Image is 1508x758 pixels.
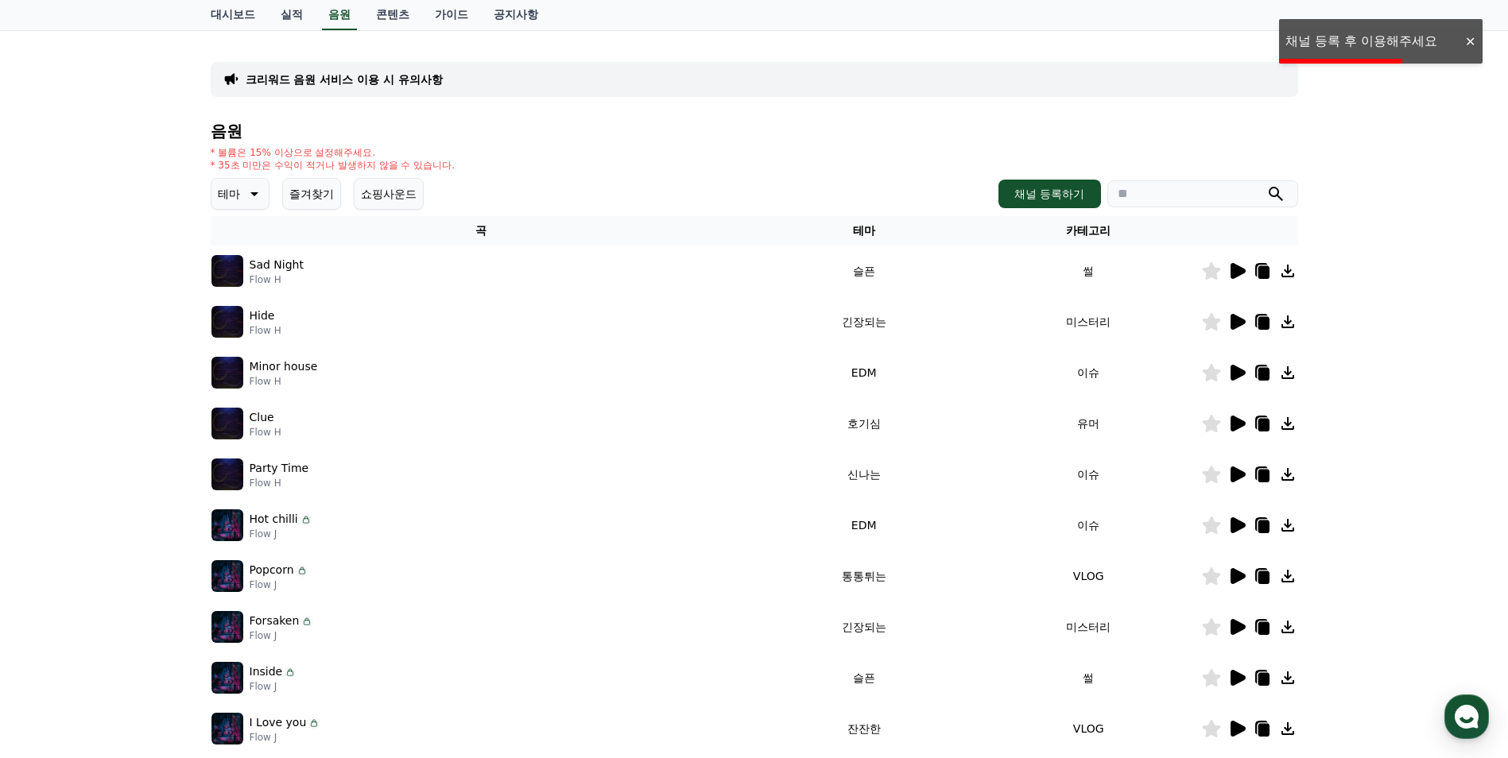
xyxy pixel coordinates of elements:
[250,613,300,629] p: Forsaken
[250,714,307,731] p: I Love you
[751,601,976,652] td: 긴장되는
[211,306,243,338] img: music
[250,273,304,286] p: Flow H
[246,528,265,540] span: 설정
[211,255,243,287] img: music
[250,528,312,540] p: Flow J
[282,178,341,210] button: 즐겨찾기
[751,296,976,347] td: 긴장되는
[998,180,1100,208] button: 채널 등록하기
[211,216,752,246] th: 곡
[751,652,976,703] td: 슬픈
[751,703,976,754] td: 잔잔한
[976,216,1201,246] th: 카테고리
[250,680,297,693] p: Flow J
[751,398,976,449] td: 호기심
[218,183,240,205] p: 테마
[250,460,309,477] p: Party Time
[5,504,105,543] a: 홈
[50,528,60,540] span: 홈
[250,629,314,642] p: Flow J
[751,551,976,601] td: 통통튀는
[976,296,1201,347] td: 미스터리
[205,504,305,543] a: 설정
[250,731,321,744] p: Flow J
[105,504,205,543] a: 대화
[211,178,269,210] button: 테마
[250,257,304,273] p: Sad Night
[976,449,1201,500] td: 이슈
[751,500,976,551] td: EDM
[250,426,281,439] p: Flow H
[250,375,318,388] p: Flow H
[211,458,243,490] img: music
[211,509,243,541] img: music
[250,562,294,578] p: Popcorn
[976,551,1201,601] td: VLOG
[976,500,1201,551] td: 이슈
[976,398,1201,449] td: 유머
[976,347,1201,398] td: 이슈
[976,652,1201,703] td: 썰
[211,408,243,439] img: music
[145,528,165,541] span: 대화
[211,611,243,643] img: music
[976,246,1201,296] td: 썰
[211,159,456,172] p: * 35초 미만은 수익이 적거나 발생하지 않을 수 있습니다.
[751,449,976,500] td: 신나는
[250,307,275,324] p: Hide
[211,662,243,694] img: music
[751,246,976,296] td: 슬픈
[211,713,243,744] img: music
[250,409,274,426] p: Clue
[250,511,298,528] p: Hot chilli
[751,347,976,398] td: EDM
[250,578,308,591] p: Flow J
[211,357,243,389] img: music
[211,560,243,592] img: music
[250,477,309,489] p: Flow H
[211,146,456,159] p: * 볼륨은 15% 이상으로 설정해주세요.
[354,178,424,210] button: 쇼핑사운드
[751,216,976,246] th: 테마
[250,324,281,337] p: Flow H
[250,358,318,375] p: Minor house
[976,703,1201,754] td: VLOG
[976,601,1201,652] td: 미스터리
[250,663,283,680] p: Inside
[246,72,443,87] a: 크리워드 음원 서비스 이용 시 유의사항
[211,122,1298,140] h4: 음원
